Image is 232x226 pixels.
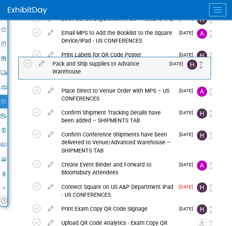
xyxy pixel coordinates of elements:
a: edit [44,87,58,94]
div: Pack and Ship supplies to Advance Warehouse [49,57,165,79]
a: edit [44,109,58,116]
img: Hannah Siegel [197,50,207,61]
a: edit [44,131,58,138]
img: Hannah Siegel [187,59,197,70]
div: Connect Square on US A&P Department iPad - US CONFERENCES [58,180,174,201]
img: Hannah Siegel [197,130,207,140]
span: [DATE] [179,30,197,36]
i: Move task [209,52,213,59]
div: Create Event Binder and Forward to Bloomsbury Attendees [58,158,174,179]
a: edit [35,60,49,67]
span: [DATE] [179,88,197,93]
i: Move task [209,162,213,169]
div: Place Direct to Venue Order with MPS – US CONFERENCES [58,84,174,106]
span: [DATE] [169,61,187,66]
span: [DATE] [179,206,197,211]
span: [DATE] [179,162,197,167]
a: edit [44,161,58,168]
img: ExhibitDay [8,7,47,14]
span: [DATE] [179,52,197,57]
img: Amanda Oney [197,29,207,39]
i: Move task [209,206,213,213]
span: [DATE] [179,184,197,189]
a: edit [44,51,58,58]
a: edit [44,183,58,190]
img: Hannah Siegel [197,182,207,192]
img: Amanda Oney [197,160,207,170]
div: Print Exam Copy QR Code Signage [58,202,174,215]
span: [DATE] [179,132,197,137]
div: Confirm Shipment Tracking Details have been added – SHIPMENTS TAB [58,106,174,127]
i: Move task [209,88,213,95]
td: Toggle Event Tabs [1,195,7,205]
i: Move task [209,132,213,139]
i: Move task [209,110,213,117]
a: edit [44,29,58,36]
i: Move task [209,184,213,191]
a: edit [44,219,58,226]
i: Move task [199,61,203,68]
img: Hannah Siegel [197,204,207,214]
div: Confirm Conference Shipments have been delivered to Venue/Advanced Warehouse – SHIPMENTS TAB [58,128,174,157]
i: Move task [209,30,213,38]
div: Print Labels for QR Code Poster [58,48,174,61]
div: Email MPS to Add the Booklist to the Square Device/iPad - US CONFERENCES [58,26,174,48]
span: [DATE] [179,110,197,115]
img: Hannah Siegel [197,108,207,118]
a: edit [44,205,58,212]
button: Menu [209,3,226,16]
img: Amanda Oney [197,86,207,97]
